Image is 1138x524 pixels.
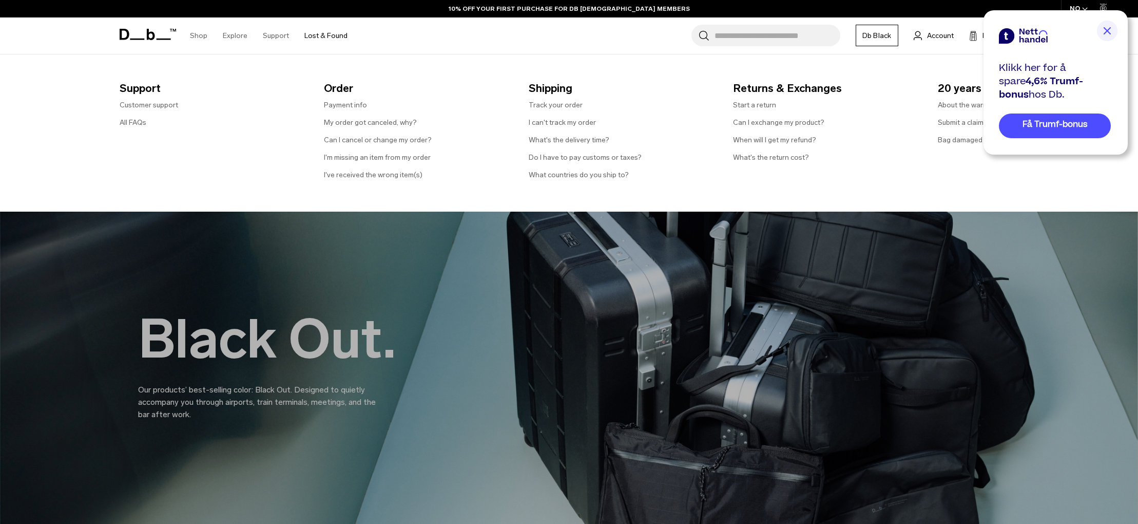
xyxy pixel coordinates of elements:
[938,100,1000,110] a: About the warranty
[999,62,1111,102] div: Klikk her for å spare hos Db.
[999,28,1048,44] img: netthandel brand logo
[304,17,348,54] a: Lost & Found
[324,80,512,97] span: Order
[1097,21,1117,41] img: close button
[733,100,776,110] a: Start a return
[1023,119,1088,130] span: Få Trumf-bonus
[324,152,431,163] a: I'm missing an item from my order
[182,17,355,54] nav: Main Navigation
[223,17,247,54] a: Explore
[529,170,629,180] a: What countries do you ship to?
[733,135,816,145] a: When will I get my refund?
[529,80,717,97] span: Shipping
[733,80,921,97] span: Returns & Exchanges
[529,152,642,163] a: Do I have to pay customs or taxes?
[914,29,954,42] a: Account
[969,29,995,42] button: Bag
[529,100,583,110] a: Track your order
[982,30,995,41] span: Bag
[120,100,178,110] a: Customer support
[927,30,954,41] span: Account
[938,135,1028,145] a: Bag damaged during a flight
[733,152,809,163] a: What's the return cost?
[449,4,690,13] a: 10% OFF YOUR FIRST PURCHASE FOR DB [DEMOGRAPHIC_DATA] MEMBERS
[324,117,417,128] a: My order got canceled, why?
[529,135,609,145] a: What's the delivery time?
[324,135,432,145] a: Can I cancel or change my order?
[938,117,983,128] a: Submit a claim
[938,80,1126,97] span: 20 years warranty
[999,74,1083,102] span: 4,6% Trumf-bonus
[529,117,596,128] a: I can't track my order
[190,17,207,54] a: Shop
[999,114,1111,138] a: Få Trumf-bonus
[856,25,898,46] a: Db Black
[263,17,289,54] a: Support
[120,80,308,97] span: Support
[733,117,824,128] a: Can I exchange my product?
[324,100,367,110] a: Payment info
[120,117,146,128] a: All FAQs
[324,170,422,180] a: I've received the wrong item(s)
